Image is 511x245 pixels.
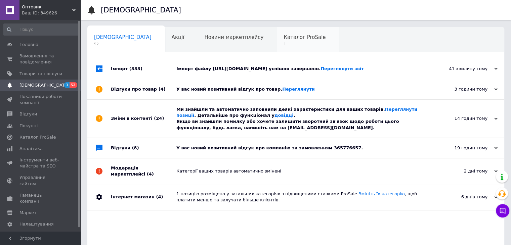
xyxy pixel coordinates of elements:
div: Ваш ID: 349626 [22,10,81,16]
div: Інтернет магазин [111,184,176,210]
span: (8) [132,145,139,150]
a: довідці [274,113,294,118]
h1: [DEMOGRAPHIC_DATA] [101,6,181,14]
span: Каталог ProSale [284,34,326,40]
input: Пошук [3,23,79,36]
div: Відгуки про товар [111,79,176,99]
span: Оптовик [22,4,72,10]
div: 1 позицію розміщено у загальних категоріях з підвищеними ставками ProSale. , щоб платити менше та... [176,191,430,203]
a: Переглянути звіт [321,66,364,71]
span: Показники роботи компанії [19,94,62,106]
div: Імпорт файлу [URL][DOMAIN_NAME] успішно завершено. [176,66,430,72]
button: Чат з покупцем [496,204,509,217]
span: 52 [94,42,152,47]
span: (4) [156,194,163,199]
span: Аналітика [19,146,43,152]
div: У вас новий позитивний відгук про компанію за замовленням 365776657. [176,145,430,151]
div: 19 годин тому [430,145,498,151]
span: Управління сайтом [19,175,62,187]
span: 1 [284,42,326,47]
span: 1 [64,82,70,88]
div: 3 години тому [430,86,498,92]
div: Ми знайшли та автоматично заповнили деякі характеристики для ваших товарів. . Детальніше про функ... [176,106,430,131]
span: Акції [172,34,184,40]
div: 41 хвилину тому [430,66,498,72]
div: Імпорт [111,59,176,79]
span: (4) [147,171,154,177]
span: Товари та послуги [19,71,62,77]
span: Покупці [19,123,38,129]
div: Модерація маркетплейсі [111,158,176,184]
div: Категорії ваших товарів автоматично змінені [176,168,430,174]
a: Змініть їх категорію [358,191,405,196]
div: 6 днів тому [430,194,498,200]
span: Новини маркетплейсу [204,34,263,40]
span: 52 [70,82,77,88]
span: Інструменти веб-майстра та SEO [19,157,62,169]
span: (4) [159,87,166,92]
span: Гаманець компанії [19,192,62,204]
a: Переглянути [282,87,315,92]
span: Каталог ProSale [19,134,56,140]
div: 14 годин тому [430,115,498,121]
span: [DEMOGRAPHIC_DATA] [19,82,69,88]
span: Маркет [19,210,37,216]
span: (333) [129,66,142,71]
div: Відгуки [111,138,176,158]
span: Замовлення та повідомлення [19,53,62,65]
span: Головна [19,42,38,48]
div: У вас новий позитивний відгук про товар. [176,86,430,92]
div: Зміни в контенті [111,100,176,138]
span: Відгуки [19,111,37,117]
span: [DEMOGRAPHIC_DATA] [94,34,152,40]
div: 2 дні тому [430,168,498,174]
span: Налаштування [19,221,54,227]
span: (24) [154,116,164,121]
